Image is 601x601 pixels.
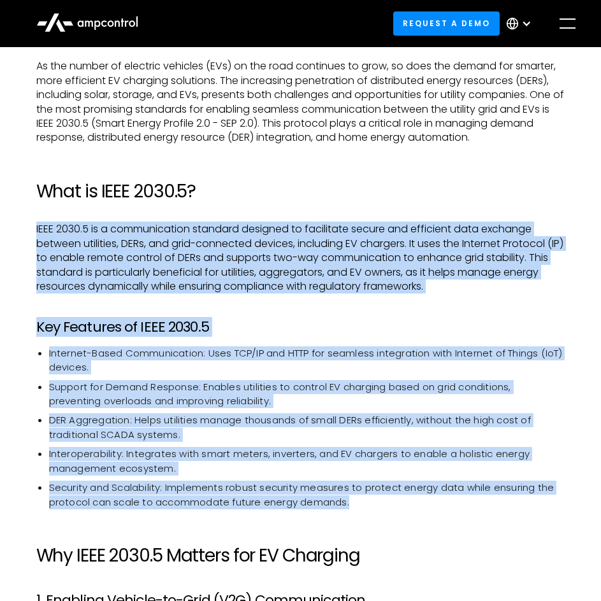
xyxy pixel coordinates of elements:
[549,6,585,41] div: menu
[36,59,565,145] p: As the number of electric vehicles (EVs) on the road continues to grow, so does the demand for sm...
[49,413,565,442] li: DER Aggregation: Helps utilities manage thousands of small DERs efficiently, without the high cos...
[393,11,500,35] a: Request a demo
[36,319,565,336] h3: Key Features of IEEE 2030.5
[49,481,565,509] li: Security and Scalability: Implements robust security measures to protect energy data while ensuri...
[36,181,565,202] h2: What is IEEE 2030.5?
[49,346,565,375] li: Internet-Based Communication: Uses TCP/IP and HTTP for seamless integration with Internet of Thin...
[49,380,565,409] li: Support for Demand Response: Enables utilities to control EV charging based on grid conditions, p...
[49,447,565,476] li: Interoperability: Integrates with smart meters, inverters, and EV chargers to enable a holistic e...
[36,545,565,567] h2: Why IEEE 2030.5 Matters for EV Charging
[36,222,565,293] p: IEEE 2030.5 is a communication standard designed to facilitate secure and efficient data exchange...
